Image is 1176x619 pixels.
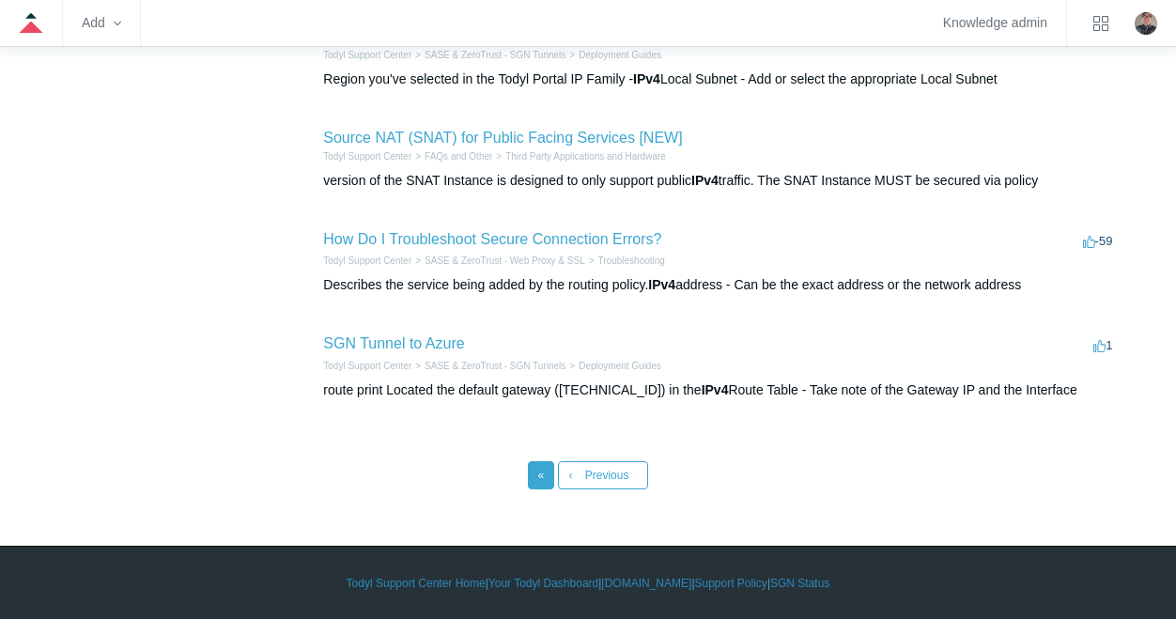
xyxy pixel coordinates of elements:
[568,469,572,482] span: ‹
[585,254,665,268] li: Troubleshooting
[488,575,598,592] a: Your Todyl Dashboard
[323,151,411,162] a: Todyl Support Center
[492,149,665,163] li: Third Party Applications and Hardware
[702,382,729,397] em: IPv4
[323,50,411,60] a: Todyl Support Center
[323,149,411,163] li: Todyl Support Center
[323,254,411,268] li: Todyl Support Center
[323,380,1117,400] div: route print Located the default gateway ([TECHNICAL_ID]) in the Route Table - Take note of the Ga...
[943,18,1047,28] a: Knowledge admin
[565,48,661,62] li: Deployment Guides
[323,359,411,373] li: Todyl Support Center
[579,361,661,371] a: Deployment Guides
[770,575,829,592] a: SGN Status
[1135,12,1157,35] zd-hc-trigger: Click your profile icon to open the profile menu
[323,130,682,146] a: Source NAT (SNAT) for Public Facing Services [NEW]
[425,151,492,162] a: FAQs and Other
[538,469,545,482] span: «
[323,48,411,62] li: Todyl Support Center
[601,575,691,592] a: [DOMAIN_NAME]
[411,149,492,163] li: FAQs and Other
[633,71,660,86] em: IPv4
[323,255,411,266] a: Todyl Support Center
[411,48,565,62] li: SASE & ZeroTrust - SGN Tunnels
[323,361,411,371] a: Todyl Support Center
[323,171,1117,191] div: version of the SNAT Instance is designed to only support public traffic. The SNAT Instance MUST b...
[82,18,121,28] zd-hc-trigger: Add
[425,361,565,371] a: SASE & ZeroTrust - SGN Tunnels
[411,254,584,268] li: SASE & ZeroTrust - Web Proxy & SSL
[579,50,661,60] a: Deployment Guides
[323,70,1117,89] div: Region you've selected in the Todyl Portal IP Family - Local Subnet - Add or select the appropria...
[425,255,585,266] a: SASE & ZeroTrust - Web Proxy & SSL
[411,359,565,373] li: SASE & ZeroTrust - SGN Tunnels
[691,173,719,188] em: IPv4
[565,359,661,373] li: Deployment Guides
[347,575,486,592] a: Todyl Support Center Home
[425,50,565,60] a: SASE & ZeroTrust - SGN Tunnels
[695,575,767,592] a: Support Policy
[1135,12,1157,35] img: user avatar
[1083,234,1113,248] span: -59
[323,275,1117,295] div: Describes the service being added by the routing policy. address - Can be the exact address or th...
[1093,338,1112,352] span: 1
[598,255,665,266] a: Troubleshooting
[648,277,675,292] em: IPv4
[585,469,629,482] span: Previous
[323,335,464,351] a: SGN Tunnel to Azure
[558,461,648,489] a: Previous
[59,575,1118,592] div: | | | |
[323,231,661,247] a: How Do I Troubleshoot Secure Connection Errors?
[505,151,666,162] a: Third Party Applications and Hardware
